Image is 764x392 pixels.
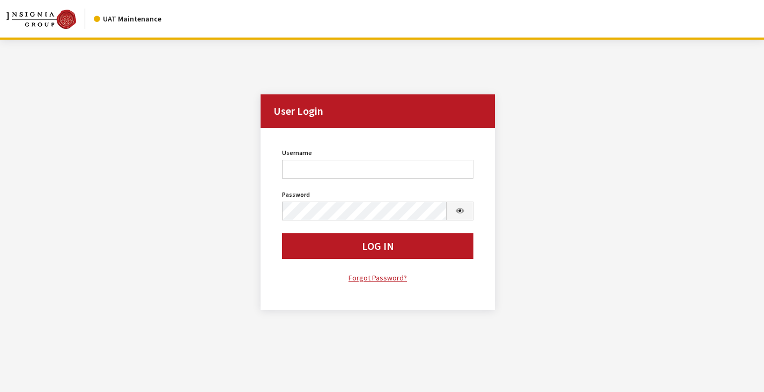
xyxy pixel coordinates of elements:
label: Username [282,148,312,158]
h2: User Login [261,94,495,128]
a: Forgot Password? [282,272,474,284]
button: Log In [282,233,474,259]
label: Password [282,190,310,199]
a: Insignia Group logo [6,9,94,29]
div: UAT Maintenance [94,13,161,25]
button: Show Password [446,202,474,220]
img: Catalog Maintenance [6,10,76,29]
